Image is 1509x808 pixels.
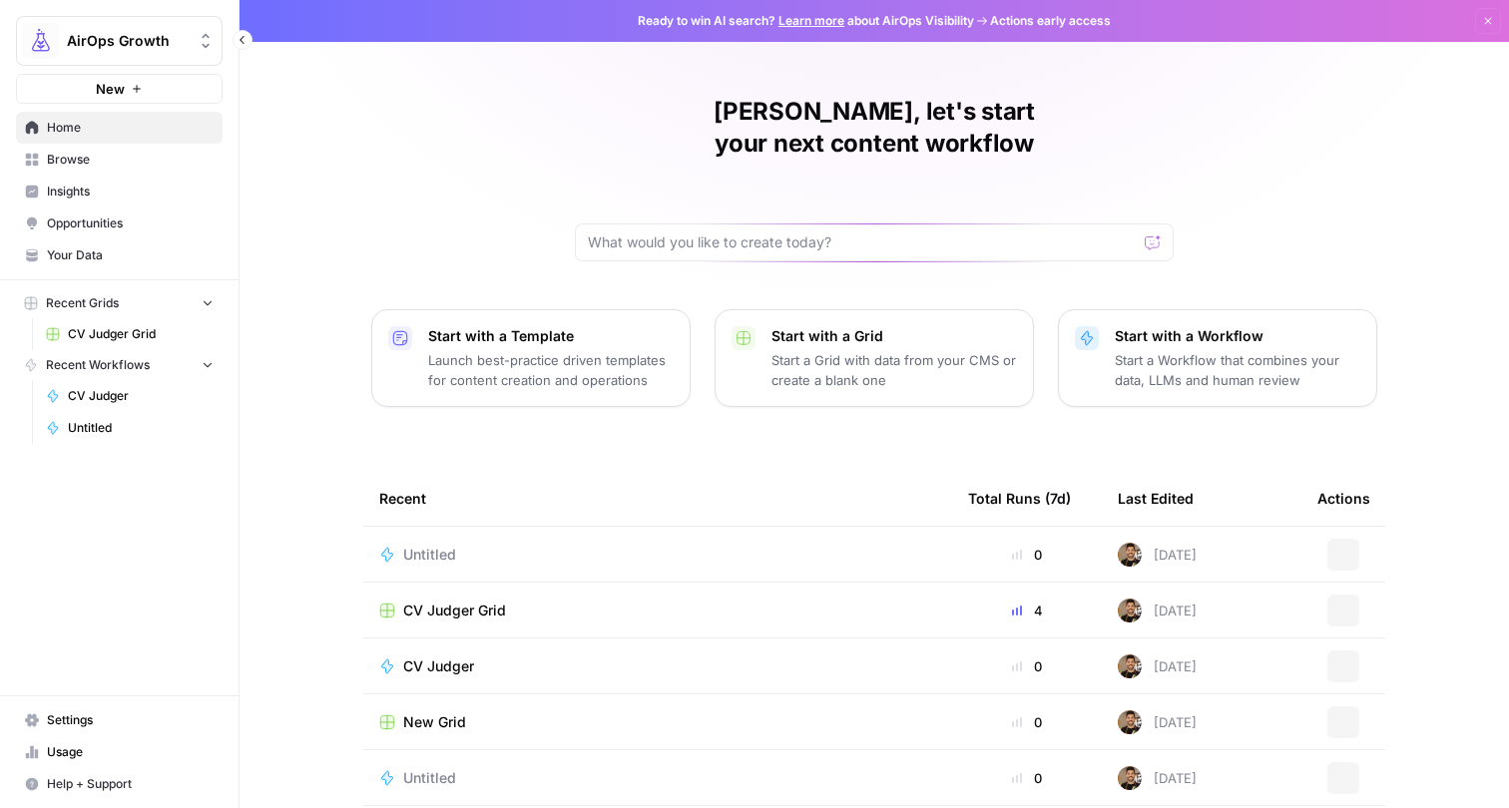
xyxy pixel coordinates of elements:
a: CV Judger Grid [379,601,936,620]
a: New Grid [379,712,936,732]
div: [DATE] [1118,599,1197,622]
p: Start with a Template [428,326,674,346]
span: CV Judger Grid [68,325,214,343]
span: Untitled [403,768,456,788]
button: Recent Workflows [16,350,223,380]
a: Untitled [379,768,936,788]
div: [DATE] [1118,654,1197,678]
a: Learn more [778,13,844,28]
p: Start with a Workflow [1115,326,1360,346]
span: New Grid [403,712,466,732]
div: Actions [1317,471,1370,526]
span: Ready to win AI search? about AirOps Visibility [638,12,974,30]
img: 36rz0nf6lyfqsoxlb67712aiq2cf [1118,766,1142,790]
span: Actions early access [990,12,1111,30]
span: AirOps Growth [67,31,188,51]
img: 36rz0nf6lyfqsoxlb67712aiq2cf [1118,654,1142,678]
div: [DATE] [1118,710,1197,734]
span: Home [47,119,214,137]
span: CV Judger Grid [403,601,506,620]
div: Total Runs (7d) [968,471,1071,526]
a: Untitled [379,545,936,565]
img: 36rz0nf6lyfqsoxlb67712aiq2cf [1118,710,1142,734]
span: CV Judger [68,387,214,405]
button: Start with a TemplateLaunch best-practice driven templates for content creation and operations [371,309,691,407]
span: Insights [47,183,214,201]
div: 4 [968,601,1086,620]
div: 0 [968,656,1086,676]
a: Settings [16,704,223,736]
button: Workspace: AirOps Growth [16,16,223,66]
span: Untitled [68,419,214,437]
span: Opportunities [47,214,214,232]
span: Recent Grids [46,294,119,312]
p: Start a Grid with data from your CMS or create a blank one [771,350,1017,390]
button: Start with a GridStart a Grid with data from your CMS or create a blank one [715,309,1034,407]
p: Start a Workflow that combines your data, LLMs and human review [1115,350,1360,390]
img: 36rz0nf6lyfqsoxlb67712aiq2cf [1118,543,1142,567]
span: CV Judger [403,656,474,676]
span: Help + Support [47,775,214,793]
a: Home [16,112,223,144]
a: Insights [16,176,223,207]
a: Untitled [37,412,223,444]
button: Recent Grids [16,288,223,318]
span: New [96,79,125,99]
div: Last Edited [1118,471,1194,526]
a: CV Judger [37,380,223,412]
a: Opportunities [16,207,223,239]
a: Browse [16,144,223,176]
div: Recent [379,471,936,526]
span: Recent Workflows [46,356,150,374]
p: Start with a Grid [771,326,1017,346]
img: 36rz0nf6lyfqsoxlb67712aiq2cf [1118,599,1142,622]
span: Your Data [47,246,214,264]
span: Settings [47,711,214,729]
button: New [16,74,223,104]
span: Usage [47,743,214,761]
div: 0 [968,768,1086,788]
span: Untitled [403,545,456,565]
p: Launch best-practice driven templates for content creation and operations [428,350,674,390]
div: 0 [968,545,1086,565]
span: Browse [47,151,214,169]
img: AirOps Growth Logo [23,23,59,59]
button: Start with a WorkflowStart a Workflow that combines your data, LLMs and human review [1058,309,1377,407]
div: [DATE] [1118,543,1197,567]
h1: [PERSON_NAME], let's start your next content workflow [575,96,1174,160]
input: What would you like to create today? [588,232,1137,252]
button: Help + Support [16,768,223,800]
div: 0 [968,712,1086,732]
a: CV Judger [379,656,936,676]
a: CV Judger Grid [37,318,223,350]
div: [DATE] [1118,766,1197,790]
a: Usage [16,736,223,768]
a: Your Data [16,239,223,271]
